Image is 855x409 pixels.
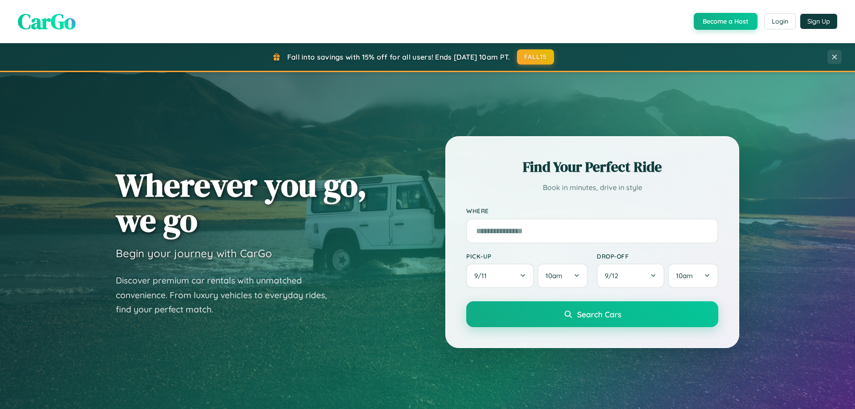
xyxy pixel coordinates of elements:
[474,271,491,280] span: 9 / 11
[577,309,621,319] span: Search Cars
[517,49,554,65] button: FALL15
[466,301,718,327] button: Search Cars
[287,53,510,61] span: Fall into savings with 15% off for all users! Ends [DATE] 10am PT.
[116,167,367,238] h1: Wherever you go, we go
[668,263,718,288] button: 10am
[466,207,718,215] label: Where
[676,271,693,280] span: 10am
[764,13,796,29] button: Login
[597,263,664,288] button: 9/12
[466,157,718,177] h2: Find Your Perfect Ride
[116,247,272,260] h3: Begin your journey with CarGo
[466,263,534,288] button: 9/11
[597,252,718,260] label: Drop-off
[466,252,588,260] label: Pick-up
[694,13,757,30] button: Become a Host
[605,271,623,280] span: 9 / 12
[116,273,338,317] p: Discover premium car rentals with unmatched convenience. From luxury vehicles to everyday rides, ...
[466,181,718,194] p: Book in minutes, drive in style
[18,7,76,36] span: CarGo
[800,14,837,29] button: Sign Up
[546,271,562,280] span: 10am
[537,263,588,288] button: 10am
